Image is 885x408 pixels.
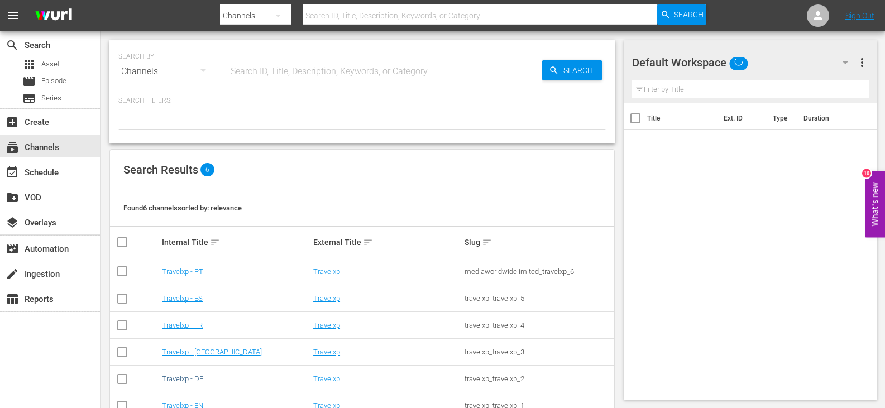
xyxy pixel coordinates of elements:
a: Travelxp [313,348,340,356]
a: Travelxp [313,267,340,276]
span: more_vert [855,56,869,69]
span: VOD [6,191,19,204]
span: menu [7,9,20,22]
a: Travelxp - PT [162,267,203,276]
span: Create [6,116,19,129]
span: sort [363,237,373,247]
a: Travelxp [313,294,340,303]
span: Search [6,39,19,52]
div: Slug [465,236,613,249]
span: Reports [6,292,19,306]
button: Open Feedback Widget [865,171,885,237]
button: more_vert [855,49,869,76]
span: Search Results [123,163,198,176]
div: 10 [862,169,871,177]
a: Travelxp - [GEOGRAPHIC_DATA] [162,348,262,356]
span: 6 [200,163,214,176]
div: Channels [118,56,217,87]
span: Schedule [6,166,19,179]
a: Travelxp - DE [162,375,203,383]
th: Ext. ID [717,103,766,134]
span: Ingestion [6,267,19,281]
span: sort [482,237,492,247]
th: Type [766,103,797,134]
div: travelxp_travelxp_4 [465,321,613,329]
a: Travelxp - FR [162,321,203,329]
a: Sign Out [845,11,874,20]
div: External Title [313,236,461,249]
th: Duration [797,103,864,134]
span: Automation [6,242,19,256]
button: Search [542,60,602,80]
span: Overlays [6,216,19,229]
span: Series [22,92,36,105]
div: mediaworldwidelimited_travelxp_6 [465,267,613,276]
span: sort [210,237,220,247]
img: ans4CAIJ8jUAAAAAAAAAAAAAAAAAAAAAAAAgQb4GAAAAAAAAAAAAAAAAAAAAAAAAJMjXAAAAAAAAAAAAAAAAAAAAAAAAgAT5G... [27,3,80,29]
a: Travelxp [313,375,340,383]
span: Found 6 channels sorted by: relevance [123,204,242,212]
span: Episode [41,75,66,87]
span: Channels [6,141,19,154]
div: travelxp_travelxp_5 [465,294,613,303]
th: Title [647,103,717,134]
span: Search [559,60,602,80]
span: Search [674,4,704,25]
a: Travelxp [313,321,340,329]
span: Asset [22,57,36,71]
div: travelxp_travelxp_3 [465,348,613,356]
div: Default Workspace [632,47,859,78]
p: Search Filters: [118,96,606,105]
button: Search [657,4,706,25]
span: Episode [22,75,36,88]
div: Internal Title [162,236,310,249]
span: Series [41,93,61,104]
a: Travelxp - ES [162,294,203,303]
span: Asset [41,59,60,70]
div: travelxp_travelxp_2 [465,375,613,383]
